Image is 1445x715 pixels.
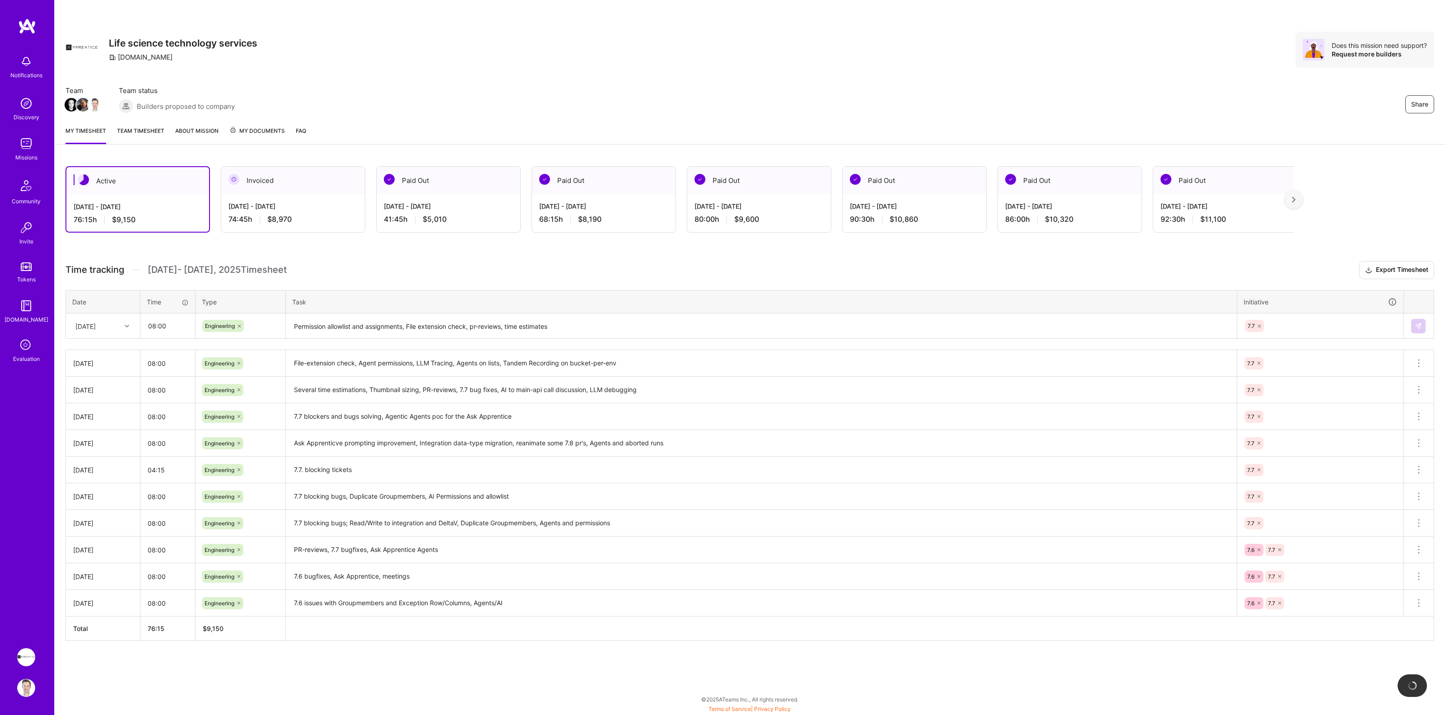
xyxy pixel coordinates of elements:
span: 7.6 [1247,600,1254,607]
div: Invite [19,237,33,246]
input: HH:MM [140,591,195,615]
img: Paid Out [850,174,861,185]
a: Terms of Service [709,706,751,712]
span: Engineering [205,600,234,607]
div: [DATE] [73,598,133,608]
img: Paid Out [695,174,705,185]
img: Builders proposed to company [119,99,133,113]
span: 7.6 [1247,573,1254,580]
div: Discovery [14,112,39,122]
span: $8,190 [578,215,601,224]
i: icon CompanyGray [109,54,116,61]
div: [DATE] [75,321,96,331]
span: Engineering [205,322,235,329]
a: Team timesheet [117,126,164,144]
h3: Life science technology services [109,37,257,49]
span: Engineering [205,573,234,580]
span: 7.7 [1247,467,1254,473]
div: [DOMAIN_NAME] [109,52,172,62]
a: User Avatar [15,679,37,697]
i: icon Download [1365,266,1372,275]
input: HH:MM [141,314,195,338]
span: Team status [119,86,235,95]
a: Team Member Avatar [77,97,89,112]
div: Active [66,167,209,195]
textarea: Permission allowlist and assignments, File extension check, pr-reviews, time estimates [287,314,1236,338]
input: HH:MM [140,351,195,375]
div: Request more builders [1332,50,1427,58]
img: Paid Out [384,174,395,185]
a: My Documents [229,126,285,144]
span: 7.7 [1268,547,1275,553]
div: null [1411,319,1426,333]
img: Avatar [1303,39,1324,61]
span: Engineering [205,440,234,447]
div: 76:15 h [74,215,202,224]
div: [DATE] [73,519,133,528]
th: Total [66,617,140,641]
span: | [709,706,791,712]
span: $10,320 [1045,215,1073,224]
div: Paid Out [843,167,986,194]
textarea: Several time estimations, Thumbnail sizing, PR-reviews, 7.7 bug fixes, AI to main-api call discus... [287,378,1236,402]
input: HH:MM [140,431,195,455]
span: Engineering [205,547,234,553]
div: Paid Out [687,167,831,194]
span: $10,860 [890,215,918,224]
div: [DATE] - [DATE] [228,201,358,211]
img: Invoiced [228,174,239,185]
img: Company Logo [65,32,98,64]
a: About Mission [175,126,219,144]
div: Paid Out [998,167,1142,194]
button: Share [1405,95,1434,113]
img: right [1292,196,1296,203]
img: User Avatar [17,679,35,697]
div: Paid Out [1153,167,1297,194]
a: Team Member Avatar [65,97,77,112]
textarea: PR-reviews, 7.7 bugfixes, Ask Apprentice Agents [287,537,1236,562]
input: HH:MM [140,511,195,535]
div: [DATE] - [DATE] [384,201,513,211]
input: HH:MM [140,538,195,562]
span: Engineering [205,467,234,473]
span: $8,970 [267,215,292,224]
div: 41:45 h [384,215,513,224]
a: Privacy Policy [754,706,791,712]
div: [DATE] [73,465,133,475]
div: 92:30 h [1161,215,1290,224]
div: Missions [15,153,37,162]
input: HH:MM [140,485,195,509]
span: My Documents [229,126,285,136]
a: My timesheet [65,126,106,144]
textarea: 7.7. blocking tickets [287,458,1236,482]
span: $11,100 [1200,215,1226,224]
div: Paid Out [377,167,520,194]
th: 76:15 [140,617,196,641]
a: FAQ [296,126,306,144]
div: 74:45 h [228,215,358,224]
span: $ 9,150 [203,625,224,632]
div: © 2025 ATeams Inc., All rights reserved. [54,688,1445,710]
span: [DATE] - [DATE] , 2025 Timesheet [148,264,287,276]
img: Team Member Avatar [88,98,102,112]
img: Team Member Avatar [76,98,90,112]
div: 68:15 h [539,215,668,224]
div: Initiative [1244,297,1397,307]
button: Export Timesheet [1359,261,1434,279]
img: bell [17,52,35,70]
span: Team [65,86,101,95]
span: 7.7 [1248,322,1255,329]
span: Engineering [205,413,234,420]
img: Community [15,175,37,196]
div: Community [12,196,41,206]
textarea: 7.7 blocking bugs, Duplicate Groupmembers, AI Permissions and allowlist [287,484,1236,509]
div: [DATE] [73,359,133,368]
img: loading [1408,681,1417,691]
textarea: 7.7 blockers and bugs solving, Agentic Agents poc for the Ask Apprentice [287,404,1236,429]
img: Apprentice: Life science technology services [17,648,35,666]
i: icon SelectionTeam [18,337,35,354]
textarea: Ask Apprenticve prompting improvement, Integration data-type migration, reanimate some 7.8 pr's, ... [287,431,1236,456]
span: Engineering [205,493,234,500]
input: HH:MM [140,378,195,402]
div: Paid Out [532,167,676,194]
